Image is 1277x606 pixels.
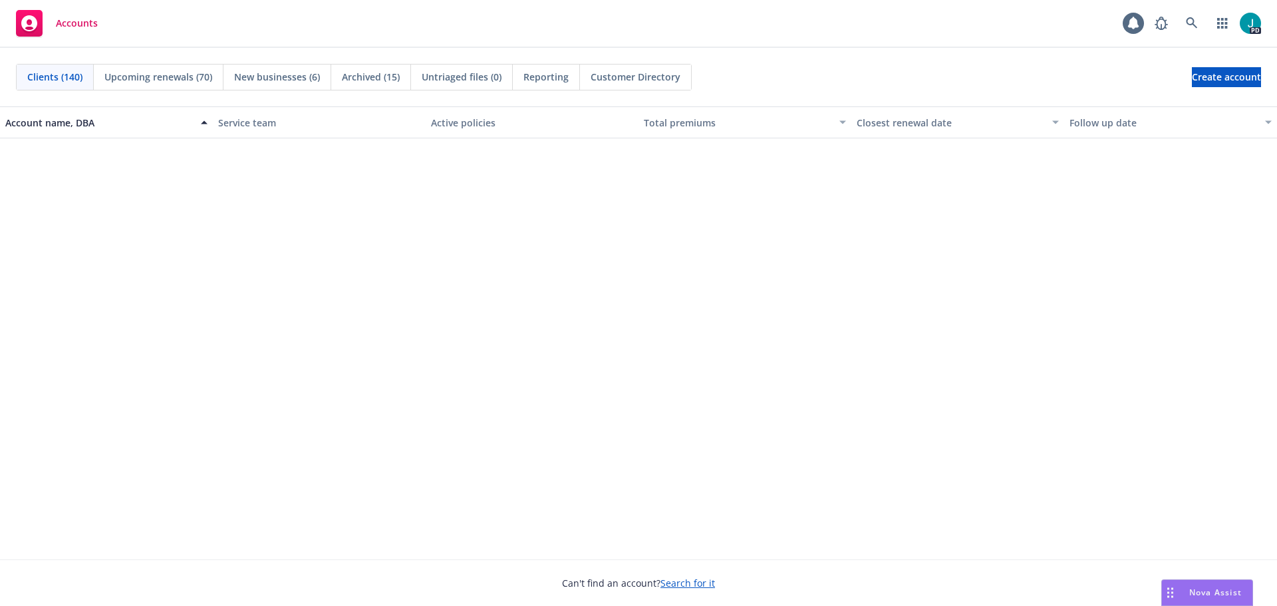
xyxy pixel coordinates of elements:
[1192,65,1261,90] span: Create account
[104,70,212,84] span: Upcoming renewals (70)
[562,576,715,590] span: Can't find an account?
[213,106,426,138] button: Service team
[1161,579,1253,606] button: Nova Assist
[857,116,1044,130] div: Closest renewal date
[1192,67,1261,87] a: Create account
[1179,10,1205,37] a: Search
[431,116,633,130] div: Active policies
[422,70,501,84] span: Untriaged files (0)
[644,116,831,130] div: Total premiums
[426,106,638,138] button: Active policies
[591,70,680,84] span: Customer Directory
[1189,587,1242,598] span: Nova Assist
[342,70,400,84] span: Archived (15)
[638,106,851,138] button: Total premiums
[523,70,569,84] span: Reporting
[234,70,320,84] span: New businesses (6)
[1240,13,1261,34] img: photo
[1064,106,1277,138] button: Follow up date
[218,116,420,130] div: Service team
[660,577,715,589] a: Search for it
[27,70,82,84] span: Clients (140)
[1148,10,1175,37] a: Report a Bug
[11,5,103,42] a: Accounts
[851,106,1064,138] button: Closest renewal date
[5,116,193,130] div: Account name, DBA
[56,18,98,29] span: Accounts
[1069,116,1257,130] div: Follow up date
[1162,580,1179,605] div: Drag to move
[1209,10,1236,37] a: Switch app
